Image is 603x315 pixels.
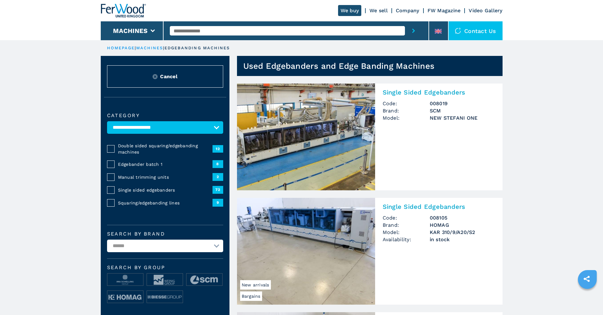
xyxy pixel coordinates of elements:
h1: Used Edgebanders and Edge Banding Machines [243,61,435,71]
a: Single Sided Edgebanders HOMAG KAR 310/9/A20/S2BargainsNew arrivalsSingle Sided EdgebandersCode:0... [237,198,503,305]
a: sharethis [579,271,595,287]
h3: 008019 [430,100,495,107]
div: Contact us [449,21,503,40]
a: FW Magazine [428,8,461,14]
h3: HOMAG [430,221,495,229]
img: image [107,274,143,286]
span: Squaring/edgebanding lines [118,200,213,206]
span: 12 [213,145,223,153]
span: Double sided squaring/edgebanding machines [118,143,213,155]
span: 2 [213,173,223,181]
img: image [107,291,143,303]
span: Model: [383,114,430,122]
img: image [147,274,183,286]
span: 9 [213,199,223,206]
span: Brand: [383,107,430,114]
a: We buy [338,5,362,16]
span: Brand: [383,221,430,229]
a: Video Gallery [469,8,502,14]
a: machines [136,46,163,50]
span: Bargains [240,291,262,301]
p: edgebanding machines [164,45,230,51]
span: Model: [383,229,430,236]
img: Single Sided Edgebanders SCM NEW STEFANI ONE [237,84,375,190]
span: Single sided edgebanders [118,187,213,193]
img: Single Sided Edgebanders HOMAG KAR 310/9/A20/S2 [237,198,375,305]
span: Code: [383,100,430,107]
img: image [147,291,183,303]
h3: NEW STEFANI ONE [430,114,495,122]
span: | [135,46,136,50]
img: image [186,274,222,286]
label: Category [107,113,223,118]
img: Reset [153,74,158,79]
h3: 008105 [430,214,495,221]
a: We sell [369,8,388,14]
span: in stock [430,236,495,243]
button: Machines [113,27,148,35]
span: New arrivals [240,280,271,290]
h3: SCM [430,107,495,114]
h3: KAR 310/9/A20/S2 [430,229,495,236]
img: Ferwood [101,4,146,18]
a: Single Sided Edgebanders SCM NEW STEFANI ONESingle Sided EdgebandersCode:008019Brand:SCMModel:NEW... [237,84,503,190]
span: Cancel [160,73,177,80]
span: | [163,46,164,50]
span: Code: [383,214,430,221]
span: Search by group [107,265,223,270]
h2: Single Sided Edgebanders [383,89,495,96]
button: submit-button [405,21,422,40]
h2: Single Sided Edgebanders [383,203,495,210]
a: HOMEPAGE [107,46,135,50]
span: Edgebander batch 1 [118,161,213,167]
iframe: Chat [576,287,598,310]
button: ResetCancel [107,65,223,88]
label: Search by brand [107,231,223,236]
span: 72 [213,186,223,193]
span: Manual trimming units [118,174,213,180]
img: Contact us [455,28,461,34]
span: Availability: [383,236,430,243]
a: Company [396,8,419,14]
span: 8 [213,160,223,168]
